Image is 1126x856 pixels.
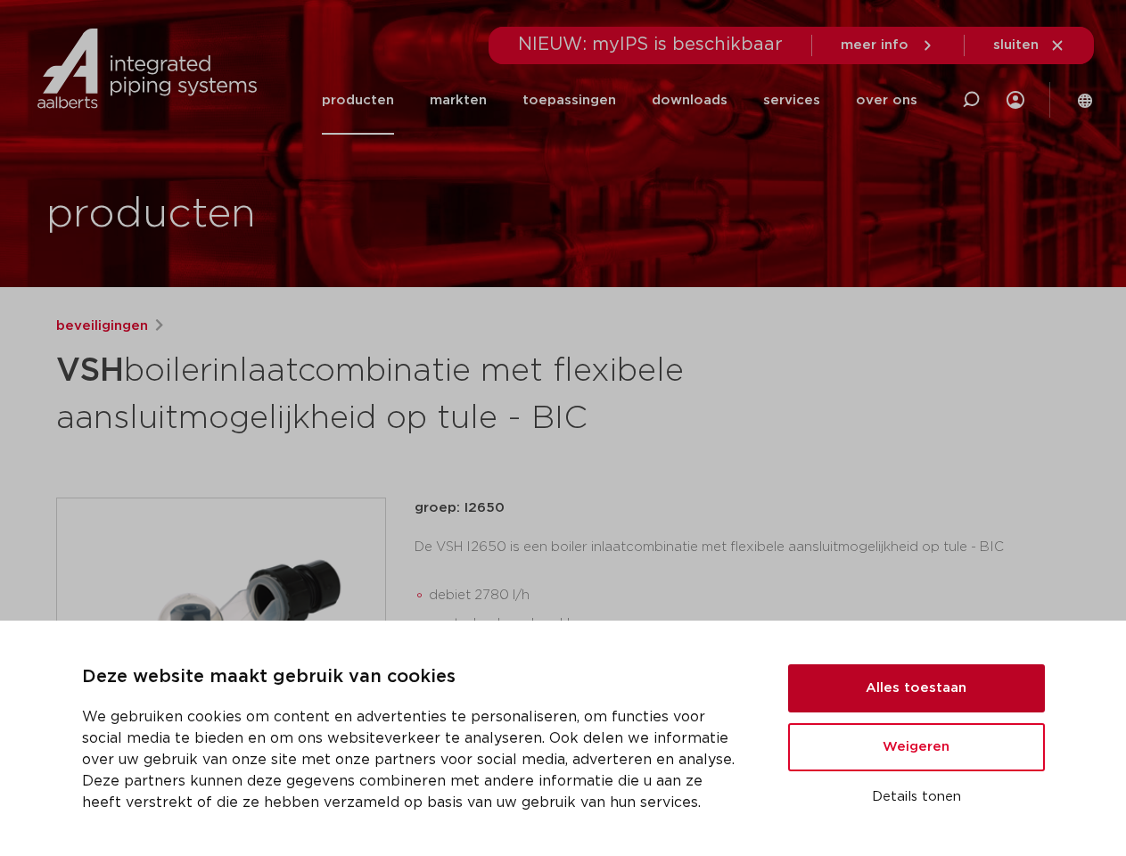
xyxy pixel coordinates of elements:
[322,66,394,135] a: producten
[430,66,487,135] a: markten
[56,355,124,387] strong: VSH
[322,66,917,135] nav: Menu
[788,664,1045,712] button: Alles toestaan
[415,498,1071,519] p: groep: I2650
[82,706,745,813] p: We gebruiken cookies om content en advertenties te personaliseren, om functies voor social media ...
[56,344,726,440] h1: boilerinlaatcombinatie met flexibele aansluitmogelijkheid op tule - BIC
[415,533,1071,674] div: De VSH I2650 is een boiler inlaatcombinatie met flexibele aansluitmogelijkheid op tule - BIC
[57,498,385,827] img: Product Image for VSH boilerinlaatcombinatie met flexibele aansluitmogelijkheid op tule - BIC
[46,186,256,243] h1: producten
[652,66,727,135] a: downloads
[56,316,148,337] a: beveiligingen
[993,38,1039,52] span: sluiten
[856,66,917,135] a: over ons
[841,38,908,52] span: meer info
[522,66,616,135] a: toepassingen
[429,581,1071,610] li: debiet 2780 l/h
[788,723,1045,771] button: Weigeren
[841,37,935,53] a: meer info
[788,782,1045,812] button: Details tonen
[763,66,820,135] a: services
[82,663,745,692] p: Deze website maakt gebruik van cookies
[518,36,783,53] span: NIEUW: myIPS is beschikbaar
[993,37,1065,53] a: sluiten
[429,610,1071,638] li: controleerbare keerklep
